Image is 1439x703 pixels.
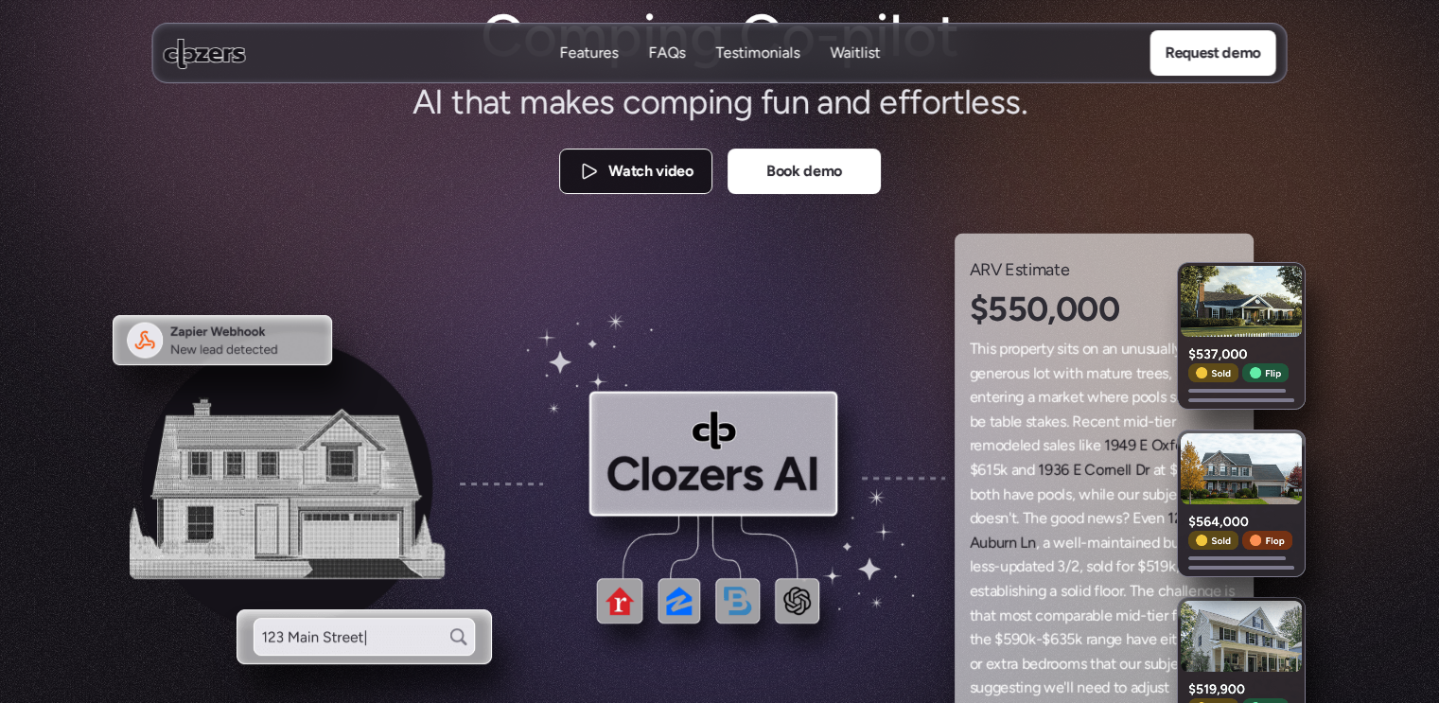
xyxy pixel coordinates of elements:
span: o [1036,360,1044,385]
span: e [1124,360,1132,385]
span: l [1128,458,1132,483]
span: o [977,506,986,531]
span: v [1141,506,1149,531]
span: t [1079,385,1084,410]
span: f [1115,554,1121,579]
span: a [483,79,499,126]
span: t [1106,360,1112,385]
span: 9 [1044,458,1053,483]
span: m [1086,360,1099,385]
span: s [1057,337,1063,361]
span: e [977,410,986,434]
span: n [977,385,986,410]
span: l [1079,433,1082,458]
p: Waitlist [830,63,880,84]
span: e [1116,458,1125,483]
span: w [1079,482,1091,506]
span: l [1100,554,1104,579]
p: Features [559,63,618,84]
span: , [1036,531,1040,555]
span: o [995,433,1004,458]
p: Request demo [1165,41,1260,65]
span: n [1129,337,1137,361]
span: e [971,79,989,126]
span: e [1107,385,1115,410]
span: e [992,385,1000,410]
a: Request demo [1149,30,1275,76]
span: a [1025,554,1032,579]
span: k [1085,433,1093,458]
span: e [1037,554,1045,579]
span: d [1016,554,1025,579]
span: i [1004,385,1008,410]
span: u [1121,337,1130,361]
span: s [1115,506,1122,531]
span: . [1066,410,1069,434]
span: i [1107,531,1111,555]
span: i [1081,433,1085,458]
span: u [996,531,1005,555]
a: Book demo [728,149,881,194]
a: FeaturesFeatures [559,43,618,64]
span: r [1008,337,1012,361]
span: i [708,79,714,126]
span: s [1065,482,1072,506]
span: o [1059,506,1067,531]
span: h [465,79,483,126]
span: c [623,79,640,126]
span: e [1146,360,1154,385]
span: e [970,579,978,604]
span: v [1018,482,1026,506]
span: g [1050,506,1059,531]
span: c [1090,410,1098,434]
a: FAQsFAQs [648,43,685,64]
span: s [1043,433,1049,458]
span: a [1099,360,1107,385]
span: e [1093,433,1101,458]
span: 2 [1071,554,1079,579]
span: p [1037,482,1045,506]
span: 3 [1057,554,1065,579]
span: e [1148,506,1156,531]
p: Testimonials [715,63,799,84]
span: b [988,531,996,555]
span: - [1148,410,1154,434]
span: 6 [1061,458,1069,483]
span: o [1096,458,1104,483]
span: e [1026,482,1034,506]
span: e [1070,385,1079,410]
span: i [1132,531,1135,555]
span: b [970,410,978,434]
span: $ [970,458,978,483]
span: s [977,579,984,604]
span: $ [1137,554,1146,579]
span: f [898,79,909,126]
span: p [688,79,707,126]
span: A [412,79,434,126]
span: t [990,410,995,434]
span: r [1141,360,1146,385]
span: t [1011,506,1017,531]
span: o [1117,482,1126,506]
span: e [974,433,982,458]
span: s [1060,410,1066,434]
h3: ARV Estimate [970,256,1238,283]
span: l [1033,360,1037,385]
span: w [1053,531,1065,555]
span: n [791,79,809,126]
span: t [1067,337,1073,361]
span: m [1087,531,1100,555]
span: s [1142,482,1149,506]
span: u [1112,360,1120,385]
span: 1 [986,458,992,483]
span: e [1096,506,1104,531]
span: l [1062,482,1065,506]
span: i [1065,360,1069,385]
span: t [952,79,964,126]
span: l [1057,433,1061,458]
span: r [1134,482,1139,506]
span: o [1054,482,1062,506]
span: p [1009,554,1017,579]
a: 1949 E Oxford Dr [1104,436,1214,454]
span: w [1087,385,1099,410]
